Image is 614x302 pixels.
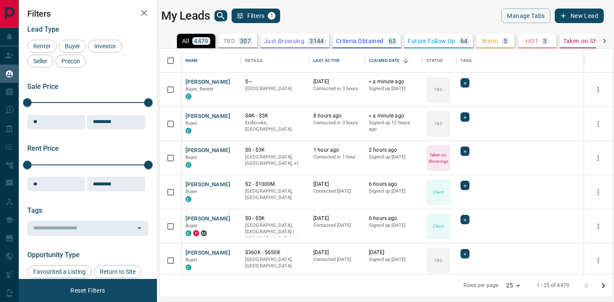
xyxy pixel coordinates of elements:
p: 1–25 of 4479 [537,282,569,289]
p: Contacted in 3 hours [313,120,360,126]
div: + [460,112,469,122]
p: Client [433,189,444,195]
div: condos.ca [185,264,191,270]
p: 6 hours ago [369,215,418,222]
button: more [592,83,605,96]
div: property.ca [193,230,199,236]
div: Seller [27,55,53,67]
p: [DATE] [313,215,360,222]
p: 8 hours ago [313,112,360,120]
p: 2 hours ago [369,147,418,154]
button: New Lead [555,9,604,23]
p: TBD [434,86,442,93]
div: Last Active [313,49,340,73]
p: [DATE] [313,78,360,85]
div: + [460,181,469,190]
p: Mississauga [245,154,305,167]
p: 5 [504,38,507,44]
div: Status [422,49,456,73]
div: condos.ca [185,162,191,168]
p: Just Browsing [264,38,304,44]
button: search button [214,10,227,21]
div: Claimed Date [365,49,422,73]
span: Investor [91,43,119,50]
span: + [463,147,466,155]
div: + [460,215,469,224]
p: Signed up [DATE] [369,222,418,229]
span: Favourited a Listing [30,268,89,275]
button: [PERSON_NAME] [185,112,230,120]
div: + [460,147,469,156]
div: Name [181,49,241,73]
div: Investor [88,40,122,53]
p: Signed up [DATE] [369,85,418,92]
p: 3 [543,38,547,44]
p: Etobicoke, [GEOGRAPHIC_DATA] [245,120,305,133]
p: Taken on Showings [427,152,449,164]
div: + [460,78,469,88]
p: $0 - $3K [245,147,305,154]
button: [PERSON_NAME] [185,249,230,257]
div: Details [241,49,309,73]
span: + [463,113,466,121]
p: $2 - $1000M [245,181,305,188]
p: < a minute ago [369,78,418,85]
span: 1 [269,13,275,19]
p: 1 hour ago [313,147,360,154]
span: + [463,215,466,224]
p: TBD [223,38,235,44]
button: Open [133,222,145,234]
span: + [463,181,466,190]
span: + [463,249,466,258]
div: condos.ca [185,94,191,100]
span: Buyer [185,155,198,160]
p: Contacted in 3 hours [313,85,360,92]
p: Rows per page: [463,282,499,289]
div: 25 [503,279,523,292]
div: Favourited a Listing [27,265,92,278]
p: Client [433,223,444,229]
button: Go to next page [595,277,612,294]
p: 4479 [194,38,209,44]
p: TBD [434,120,442,127]
p: < a minute ago [369,112,418,120]
p: $0 - $5K [245,215,305,222]
p: [DATE] [313,249,360,256]
h2: Filters [27,9,148,19]
div: Last Active [309,49,365,73]
button: more [592,220,605,233]
p: Signed up 12 hours ago [369,120,418,133]
div: Tags [456,49,584,73]
span: Renter [30,43,54,50]
span: Lead Type [27,25,59,33]
div: Details [245,49,263,73]
p: 64 [460,38,468,44]
span: Buyer [185,223,198,229]
p: 63 [389,38,396,44]
p: All [182,38,189,44]
p: Criteria Obtained [336,38,384,44]
span: Tags [27,206,42,214]
div: condos.ca [185,128,191,134]
button: Sort [400,55,412,67]
div: Name [185,49,198,73]
p: Signed up [DATE] [369,256,418,263]
p: HOT [526,38,538,44]
div: Buyer [59,40,86,53]
div: Return to Site [94,265,142,278]
span: Return to Site [97,268,139,275]
p: $--- [245,78,305,85]
button: Filters1 [232,9,281,23]
p: Contacted in 1 hour [313,154,360,161]
span: Buyer [185,257,198,263]
p: $4K - $5K [245,112,305,120]
div: Status [426,49,443,73]
div: Tags [460,49,472,73]
div: Claimed Date [369,49,400,73]
span: Rent Price [27,144,59,152]
div: Renter [27,40,57,53]
button: [PERSON_NAME] [185,215,230,223]
p: Signed up [DATE] [369,188,418,195]
p: Contacted [DATE] [313,222,360,229]
button: more [592,254,605,267]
